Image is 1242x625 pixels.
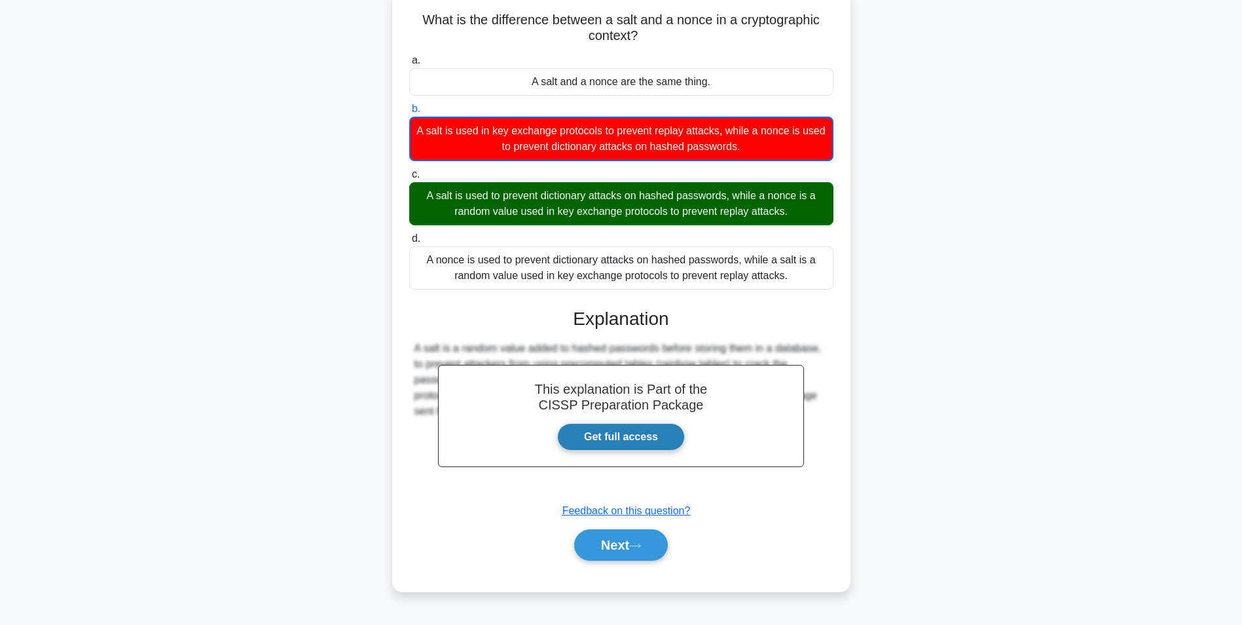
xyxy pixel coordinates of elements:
[417,308,826,330] h3: Explanation
[409,117,833,161] div: A salt is used in key exchange protocols to prevent replay attacks, while a nonce is used to prev...
[409,246,833,290] div: A nonce is used to prevent dictionary attacks on hashed passwords, while a salt is a random value...
[409,68,833,96] div: A salt and a nonce are the same thing.
[412,54,420,66] span: a.
[412,233,420,244] span: d.
[412,168,420,180] span: c.
[409,182,833,225] div: A salt is used to prevent dictionary attacks on hashed passwords, while a nonce is a random value...
[557,423,685,451] a: Get full access
[414,341,828,419] div: A salt is a random value added to hashed passwords before storing them in a database, to prevent ...
[574,529,668,561] button: Next
[412,103,420,114] span: b.
[408,12,835,45] h5: What is the difference between a salt and a nonce in a cryptographic context?
[562,505,691,516] a: Feedback on this question?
